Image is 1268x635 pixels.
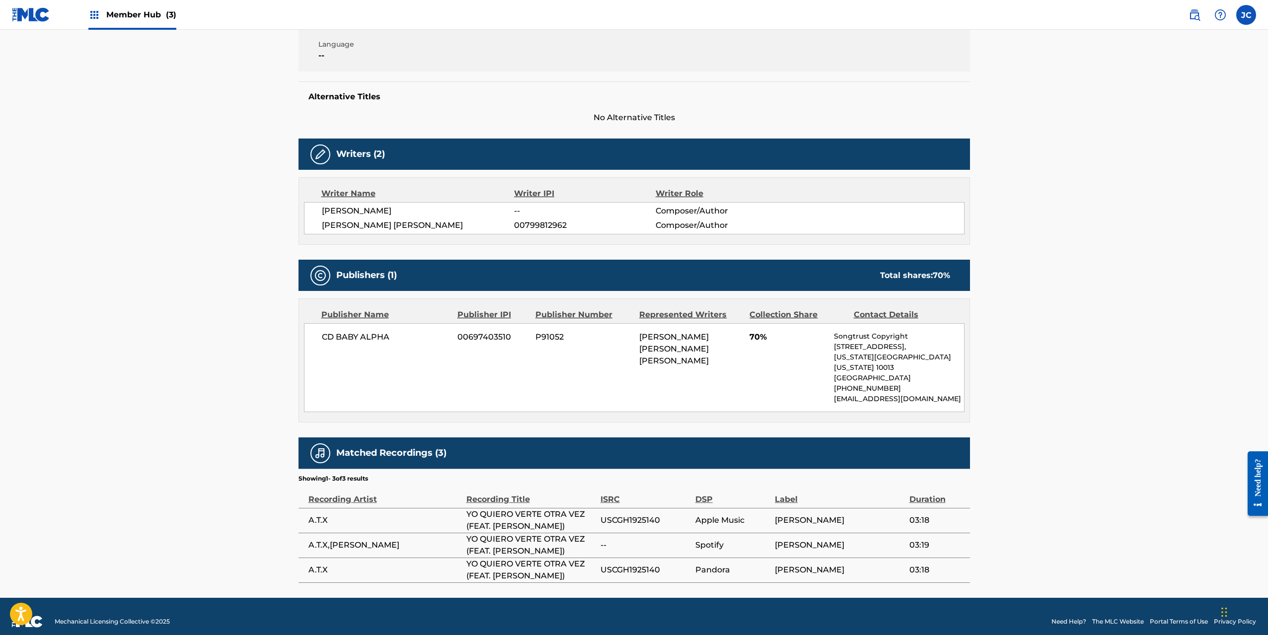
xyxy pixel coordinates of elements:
[55,617,170,626] span: Mechanical Licensing Collective © 2025
[1214,9,1226,21] img: help
[1221,597,1227,627] div: Drag
[336,148,385,160] h5: Writers (2)
[321,188,515,200] div: Writer Name
[695,539,770,551] span: Spotify
[514,219,655,231] span: 00799812962
[298,112,970,124] span: No Alternative Titles
[600,564,690,576] span: USCGH1925140
[1150,617,1208,626] a: Portal Terms of Use
[656,205,784,217] span: Composer/Author
[457,309,528,321] div: Publisher IPI
[749,309,846,321] div: Collection Share
[308,514,461,526] span: A.T.X
[298,474,368,483] p: Showing 1 - 3 of 3 results
[600,539,690,551] span: --
[457,331,528,343] span: 00697403510
[775,564,904,576] span: [PERSON_NAME]
[775,483,904,505] div: Label
[834,352,964,373] p: [US_STATE][GEOGRAPHIC_DATA][US_STATE] 10013
[166,10,176,19] span: (3)
[106,9,176,20] span: Member Hub
[639,332,709,365] span: [PERSON_NAME] [PERSON_NAME] [PERSON_NAME]
[466,558,596,582] span: YO QUIERO VERTE OTRA VEZ (FEAT. [PERSON_NAME])
[1218,587,1268,635] iframe: Chat Widget
[834,394,964,404] p: [EMAIL_ADDRESS][DOMAIN_NAME]
[749,331,826,343] span: 70%
[308,564,461,576] span: A.T.X
[834,373,964,383] p: [GEOGRAPHIC_DATA]
[308,92,960,102] h5: Alternative Titles
[880,270,950,282] div: Total shares:
[12,7,50,22] img: MLC Logo
[1236,5,1256,25] div: User Menu
[308,483,461,505] div: Recording Artist
[318,39,479,50] span: Language
[318,50,479,62] span: --
[834,383,964,394] p: [PHONE_NUMBER]
[1189,9,1200,21] img: search
[466,483,596,505] div: Recording Title
[909,564,965,576] span: 03:18
[466,508,596,532] span: YO QUIERO VERTE OTRA VEZ (FEAT. [PERSON_NAME])
[695,483,770,505] div: DSP
[656,188,784,200] div: Writer Role
[909,483,965,505] div: Duration
[695,564,770,576] span: Pandora
[854,309,950,321] div: Contact Details
[314,148,326,160] img: Writers
[514,188,656,200] div: Writer IPI
[695,514,770,526] span: Apple Music
[322,331,450,343] span: CD BABY ALPHA
[1240,444,1268,524] iframe: Resource Center
[466,533,596,557] span: YO QUIERO VERTE OTRA VEZ (FEAT. [PERSON_NAME])
[308,539,461,551] span: A.T.X,[PERSON_NAME]
[639,309,742,321] div: Represented Writers
[514,205,655,217] span: --
[535,331,632,343] span: P91052
[322,219,515,231] span: [PERSON_NAME] [PERSON_NAME]
[322,205,515,217] span: [PERSON_NAME]
[775,514,904,526] span: [PERSON_NAME]
[88,9,100,21] img: Top Rightsholders
[775,539,904,551] span: [PERSON_NAME]
[314,447,326,459] img: Matched Recordings
[600,514,690,526] span: USCGH1925140
[1092,617,1144,626] a: The MLC Website
[336,270,397,281] h5: Publishers (1)
[600,483,690,505] div: ISRC
[909,514,965,526] span: 03:18
[834,342,964,352] p: [STREET_ADDRESS],
[834,331,964,342] p: Songtrust Copyright
[314,270,326,282] img: Publishers
[656,219,784,231] span: Composer/Author
[933,271,950,280] span: 70 %
[1185,5,1204,25] a: Public Search
[321,309,450,321] div: Publisher Name
[535,309,632,321] div: Publisher Number
[1210,5,1230,25] div: Help
[1214,617,1256,626] a: Privacy Policy
[1051,617,1086,626] a: Need Help?
[12,616,43,628] img: logo
[909,539,965,551] span: 03:19
[336,447,447,459] h5: Matched Recordings (3)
